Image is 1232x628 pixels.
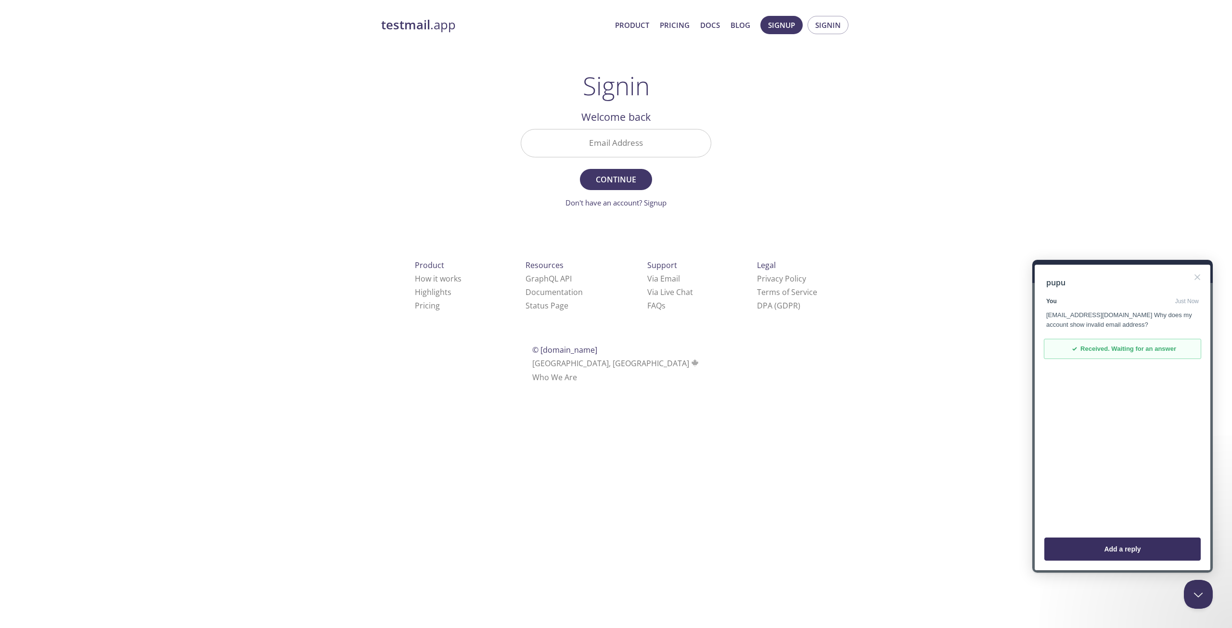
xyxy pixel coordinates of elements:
[521,109,711,125] h2: Welcome back
[415,300,440,311] a: Pricing
[1184,580,1213,609] iframe: Help Scout Beacon - Close
[757,260,776,270] span: Legal
[615,19,649,31] a: Product
[700,19,720,31] a: Docs
[757,273,806,284] a: Privacy Policy
[647,300,666,311] a: FAQ
[647,287,693,297] a: Via Live Chat
[526,273,572,284] a: GraphQL API
[757,287,817,297] a: Terms of Service
[415,260,444,270] span: Product
[532,372,577,383] a: Who We Are
[381,16,430,33] strong: testmail
[647,260,677,270] span: Support
[381,17,607,33] a: testmail.app
[415,273,462,284] a: How it works
[526,260,564,270] span: Resources
[580,169,652,190] button: Continue
[565,198,667,207] a: Don't have an account? Signup
[526,300,568,311] a: Status Page
[660,19,690,31] a: Pricing
[647,273,680,284] a: Via Email
[731,19,750,31] a: Blog
[808,16,848,34] button: Signin
[815,19,841,31] span: Signin
[760,16,803,34] button: Signup
[590,173,642,186] span: Continue
[532,358,700,369] span: [GEOGRAPHIC_DATA], [GEOGRAPHIC_DATA]
[583,71,650,100] h1: Signin
[532,345,597,355] span: © [DOMAIN_NAME]
[662,300,666,311] span: s
[1032,260,1213,573] iframe: Help Scout Beacon - Live Chat, Contact Form, and Knowledge Base
[415,287,451,297] a: Highlights
[526,287,583,297] a: Documentation
[757,300,800,311] a: DPA (GDPR)
[768,19,795,31] span: Signup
